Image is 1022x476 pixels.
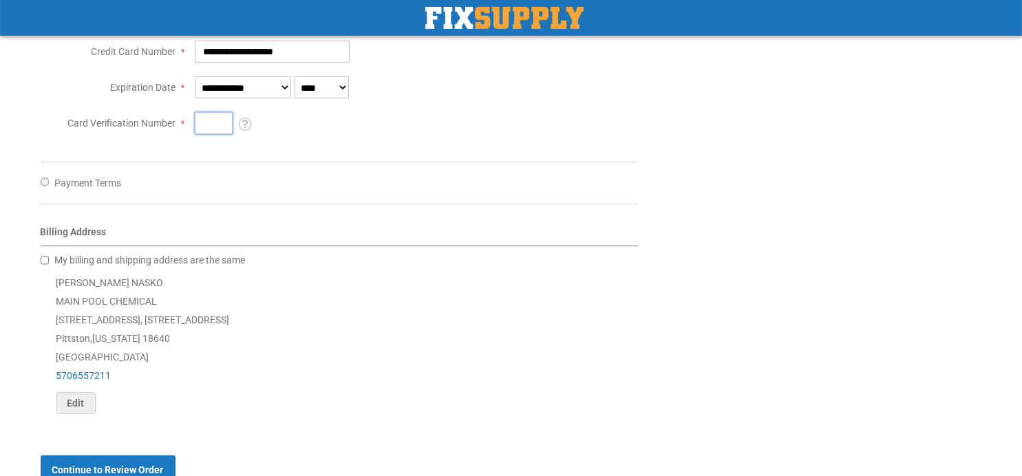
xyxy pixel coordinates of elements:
[67,118,175,129] span: Card Verification Number
[52,464,164,475] span: Continue to Review Order
[67,398,85,409] span: Edit
[425,7,584,29] img: Fix Industrial Supply
[54,177,121,188] span: Payment Terms
[41,225,639,246] div: Billing Address
[425,7,584,29] a: store logo
[56,392,96,414] button: Edit
[56,370,111,381] a: 5706557211
[41,274,639,414] div: [PERSON_NAME] NASKO MAIN POOL CHEMICAL [STREET_ADDRESS], [STREET_ADDRESS] Pittston , 18640 [GEOGR...
[91,46,175,57] span: Credit Card Number
[110,82,175,93] span: Expiration Date
[54,255,245,266] span: My billing and shipping address are the same
[93,333,141,344] span: [US_STATE]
